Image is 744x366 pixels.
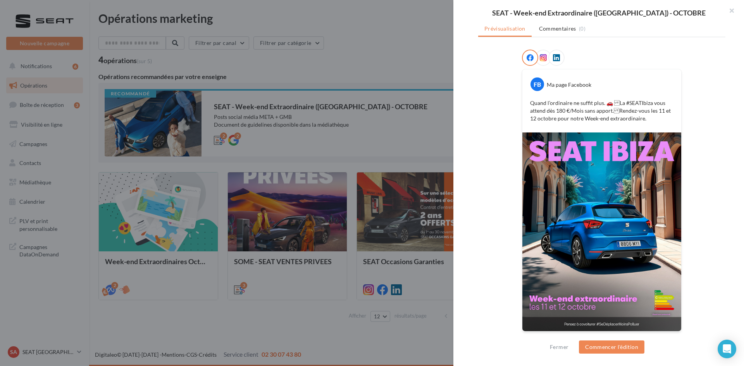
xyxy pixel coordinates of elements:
[466,9,732,16] div: SEAT - Week-end Extraordinaire ([GEOGRAPHIC_DATA]) - OCTOBRE
[539,25,576,33] span: Commentaires
[530,77,544,91] div: FB
[530,99,673,122] p: Quand l’ordinaire ne suffit plus. 🚗 La #SEATIbiza vous attend dès 180 €/Mois sans apport. Rendez-...
[522,332,682,342] div: La prévisualisation est non-contractuelle
[579,340,644,354] button: Commencer l'édition
[547,342,572,352] button: Fermer
[547,81,591,89] div: Ma page Facebook
[718,340,736,358] div: Open Intercom Messenger
[579,26,586,32] span: (0)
